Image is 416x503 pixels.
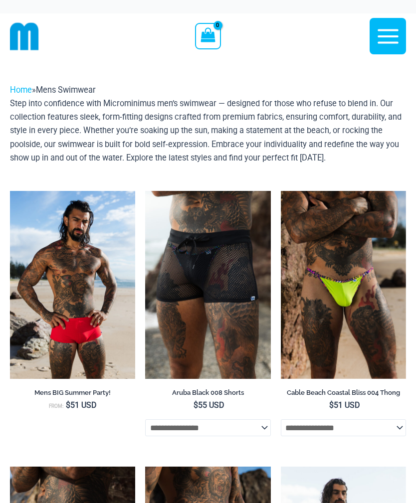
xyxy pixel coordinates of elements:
img: Aruba Black 008 Shorts 01 [145,191,270,379]
img: Cable Beach Coastal Bliss 004 Thong 04 [281,191,406,379]
a: Bondi Red Spot 007 Trunks 06Bondi Red Spot 007 Trunks 11Bondi Red Spot 007 Trunks 11 [10,191,135,379]
a: Aruba Black 008 Shorts 01Aruba Black 008 Shorts 02Aruba Black 008 Shorts 02 [145,191,270,379]
bdi: 51 USD [329,400,360,410]
span: $ [329,400,334,410]
p: Step into confidence with Microminimus men’s swimwear — designed for those who refuse to blend in... [10,97,406,164]
h2: Mens BIG Summer Party! [10,388,135,397]
h2: Cable Beach Coastal Bliss 004 Thong [281,388,406,397]
span: » [10,85,96,95]
a: Cable Beach Coastal Bliss 004 Thong 04Cable Beach Coastal Bliss 004 Thong 05Cable Beach Coastal B... [281,191,406,379]
bdi: 55 USD [194,400,224,410]
bdi: 51 USD [66,400,97,410]
span: Mens Swimwear [36,85,96,95]
span: $ [66,400,70,410]
a: View Shopping Cart, empty [195,23,220,49]
img: cropped mm emblem [10,22,39,51]
a: Mens BIG Summer Party! [10,388,135,400]
h2: Aruba Black 008 Shorts [145,388,270,397]
a: Cable Beach Coastal Bliss 004 Thong [281,388,406,400]
span: From: [49,403,63,409]
span: $ [194,400,198,410]
a: Home [10,85,32,95]
img: Bondi Red Spot 007 Trunks 06 [10,191,135,379]
a: Aruba Black 008 Shorts [145,388,270,400]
